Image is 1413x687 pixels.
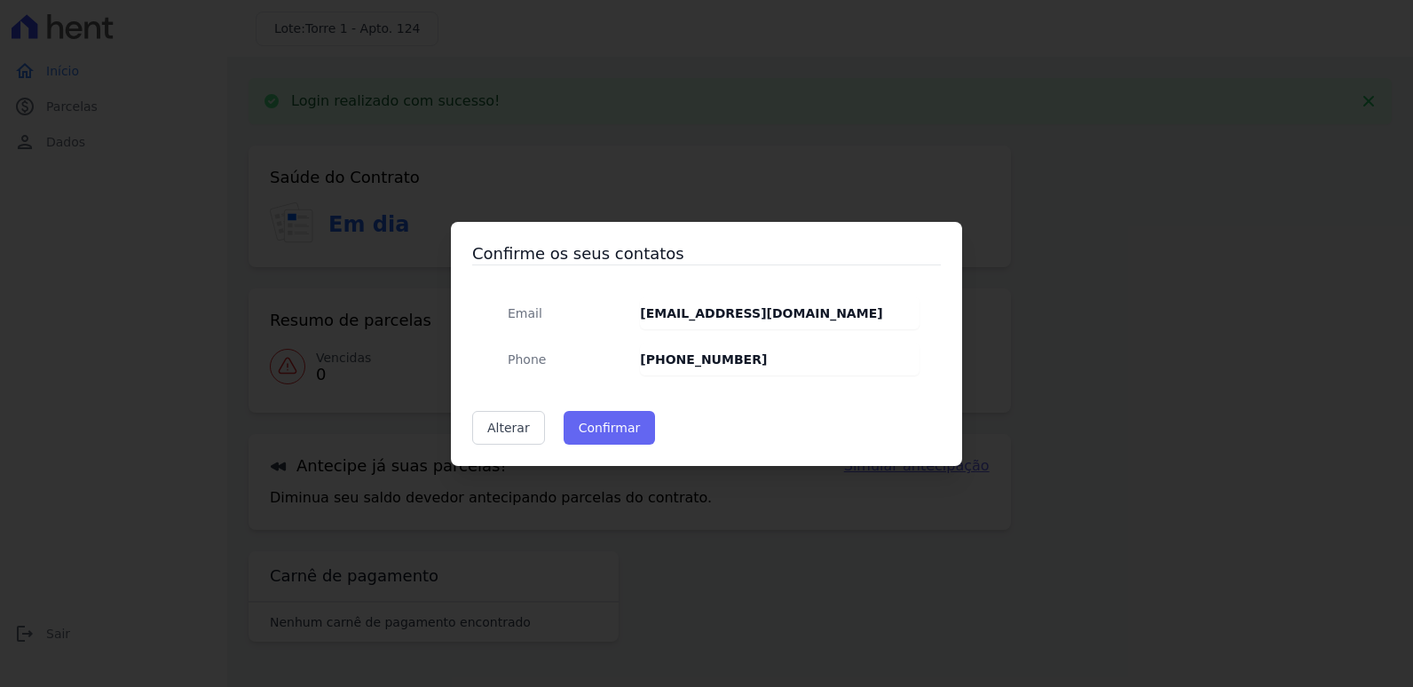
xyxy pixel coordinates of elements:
[508,352,546,367] span: translation missing: pt-BR.public.contracts.modal.confirmation.phone
[564,411,656,445] button: Confirmar
[472,411,545,445] a: Alterar
[508,306,542,320] span: translation missing: pt-BR.public.contracts.modal.confirmation.email
[472,243,941,265] h3: Confirme os seus contatos
[640,352,767,367] strong: [PHONE_NUMBER]
[640,306,882,320] strong: [EMAIL_ADDRESS][DOMAIN_NAME]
